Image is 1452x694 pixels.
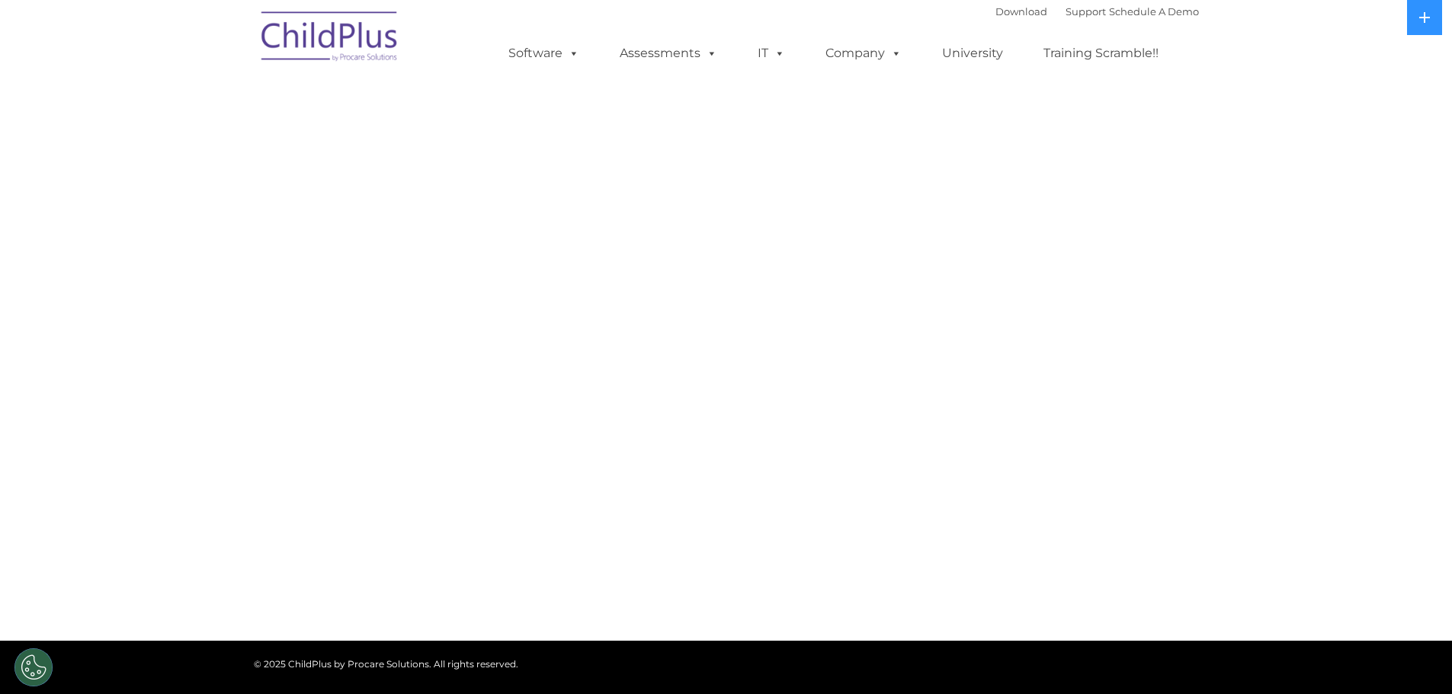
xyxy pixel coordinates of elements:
a: Software [493,38,595,69]
a: University [927,38,1018,69]
a: Training Scramble!! [1028,38,1174,69]
a: Assessments [604,38,732,69]
font: | [995,5,1199,18]
a: IT [742,38,800,69]
iframe: Form 0 [265,265,1188,379]
a: Download [995,5,1047,18]
span: © 2025 ChildPlus by Procare Solutions. All rights reserved. [254,658,518,670]
a: Company [810,38,917,69]
img: ChildPlus by Procare Solutions [254,1,406,77]
button: Cookies Settings [14,648,53,686]
a: Schedule A Demo [1109,5,1199,18]
a: Support [1066,5,1106,18]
